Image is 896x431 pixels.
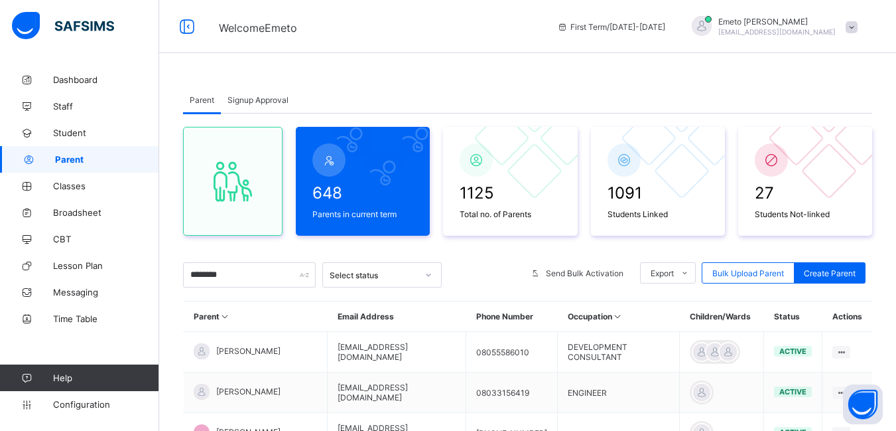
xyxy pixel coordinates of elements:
td: [EMAIL_ADDRESS][DOMAIN_NAME] [328,332,466,373]
span: active [779,347,806,356]
span: Help [53,373,159,383]
span: Export [651,268,674,278]
td: ENGINEER [558,373,680,413]
th: Occupation [558,302,680,332]
span: Classes [53,181,159,191]
span: Students Not-linked [755,209,856,219]
span: Welcome Emeto [219,21,297,35]
span: Send Bulk Activation [546,268,623,278]
span: Students Linked [608,209,708,219]
i: Sort in Ascending Order [612,311,623,321]
th: Email Address [328,302,466,332]
span: Parents in current term [312,209,413,219]
span: Messaging [53,287,159,298]
span: Staff [53,101,159,112]
span: Create Parent [804,268,856,278]
span: Configuration [53,399,159,410]
th: Actions [822,302,872,332]
span: 648 [312,183,413,203]
span: Emeto [PERSON_NAME] [718,17,836,27]
span: CBT [53,234,159,244]
span: [PERSON_NAME] [216,387,281,396]
td: [EMAIL_ADDRESS][DOMAIN_NAME] [328,373,466,413]
span: Parent [55,154,159,165]
td: 08055586010 [466,332,558,373]
span: [EMAIL_ADDRESS][DOMAIN_NAME] [718,28,836,36]
span: Total no. of Parents [460,209,560,219]
span: 27 [755,183,856,203]
span: Broadsheet [53,207,159,218]
span: Parent [190,95,214,105]
span: 1125 [460,183,560,203]
span: 1091 [608,183,708,203]
span: Student [53,128,159,138]
span: Dashboard [53,74,159,85]
span: Time Table [53,313,159,324]
span: active [779,387,806,396]
img: safsims [12,12,114,40]
div: Select status [330,270,417,280]
span: Bulk Upload Parent [712,268,784,278]
td: DEVELOPMENT CONSULTANT [558,332,680,373]
button: Open asap [843,385,883,424]
th: Phone Number [466,302,558,332]
span: [PERSON_NAME] [216,346,281,356]
div: EmetoAusten [678,16,864,38]
i: Sort in Ascending Order [220,311,231,321]
td: 08033156419 [466,373,558,413]
span: session/term information [557,22,665,32]
th: Parent [184,302,328,332]
th: Status [764,302,822,332]
span: Lesson Plan [53,260,159,271]
th: Children/Wards [680,302,764,332]
span: Signup Approval [227,95,288,105]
